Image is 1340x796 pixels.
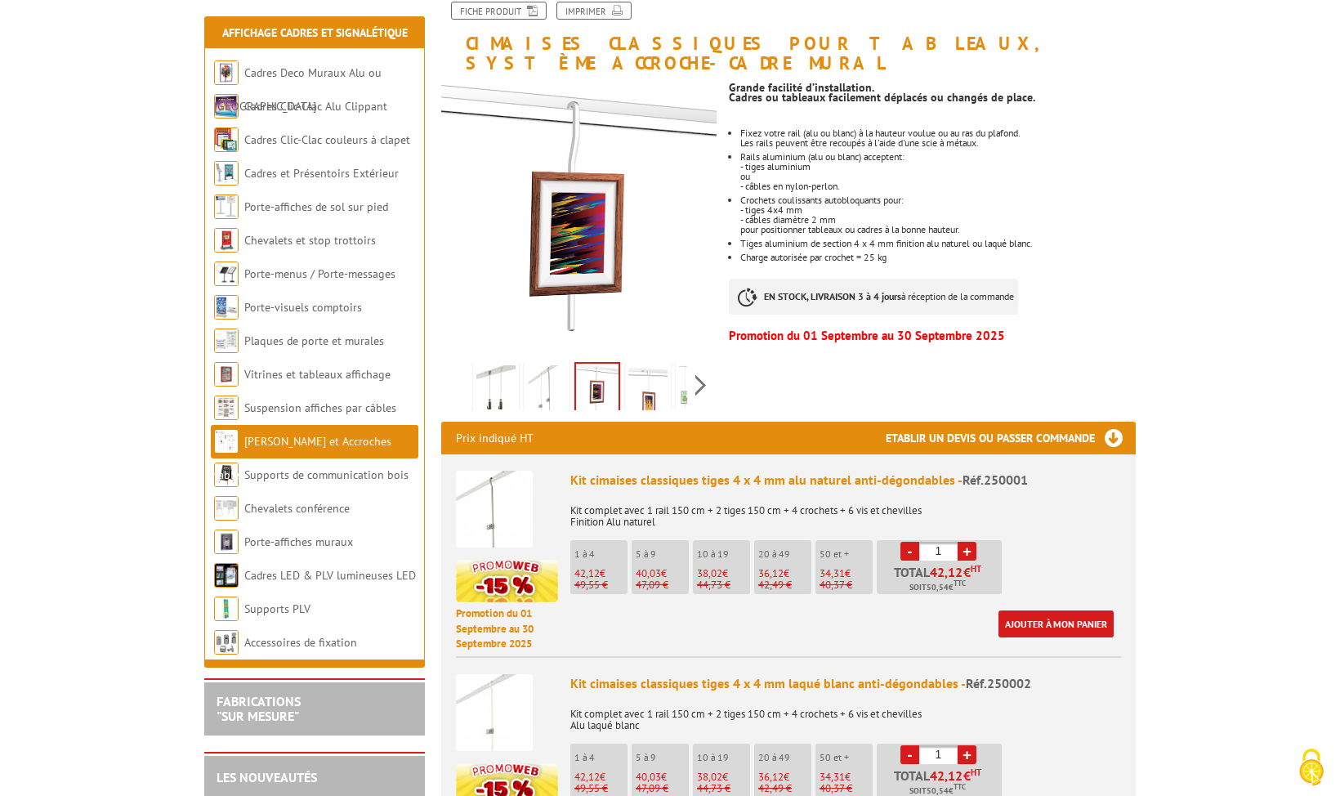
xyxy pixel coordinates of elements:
[214,563,239,588] img: Cadres LED & PLV lumineuses LED
[954,579,966,588] sup: TTC
[697,566,722,580] span: 38,02
[456,674,533,751] img: Kit cimaises classiques tiges 4 x 4 mm laqué blanc anti-dégondables
[1291,747,1332,788] img: Cookies (fenêtre modale)
[697,579,750,591] p: 44,73 €
[740,239,1136,248] li: Tiges aluminium de section 4 x 4 mm finition alu naturel ou laqué blanc.
[758,770,784,784] span: 36,12
[758,566,784,580] span: 36,12
[636,566,661,580] span: 40,03
[527,365,566,416] img: 250001_250002_kit_cimaise_accroche_anti_degondable.jpg
[214,127,239,152] img: Cadres Clic-Clac couleurs à clapet
[214,262,239,286] img: Porte-menus / Porte-messages
[636,770,661,784] span: 40,03
[574,579,628,591] p: 49,55 €
[697,752,750,763] p: 10 à 19
[740,225,1136,235] p: pour positionner tableaux ou cadres à la bonne hauteur.
[966,675,1031,691] span: Réf.250002
[214,60,239,85] img: Cadres Deco Muraux Alu ou Bois
[244,367,391,382] a: Vitrines et tableaux affichage
[476,365,516,416] img: 250004_250003_kit_cimaise_cable_nylon_perlon.jpg
[740,172,1136,181] p: ou
[758,548,811,560] p: 20 à 49
[244,467,409,482] a: Supports de communication bois
[971,563,981,575] sup: HT
[244,199,388,214] a: Porte-affiches de sol sur pied
[958,542,976,561] a: +
[740,253,1136,262] li: Charge autorisée par crochet = 25 kg
[570,471,1121,490] div: Kit cimaises classiques tiges 4 x 4 mm alu naturel anti-dégondables -
[214,630,239,655] img: Accessoires de fixation
[820,579,873,591] p: 40,37 €
[820,568,873,579] p: €
[729,331,1136,341] p: Promotion du 01 Septembre au 30 Septembre 2025
[570,697,1121,731] p: Kit complet avec 1 rail 150 cm + 2 tiges 150 cm + 4 crochets + 6 vis et chevilles Alu laqué blanc
[820,752,873,763] p: 50 et +
[574,771,628,783] p: €
[900,542,919,561] a: -
[679,365,718,416] img: 250014_rail_alu_horizontal_tiges_cables.jpg
[740,215,1136,225] p: - câbles diamètre 2 mm
[451,2,547,20] a: Fiche produit
[244,635,357,650] a: Accessoires de fixation
[574,752,628,763] p: 1 à 4
[958,745,976,764] a: +
[954,782,966,791] sup: TTC
[244,501,350,516] a: Chevalets conférence
[820,771,873,783] p: €
[244,166,399,181] a: Cadres et Présentoirs Extérieur
[244,132,410,147] a: Cadres Clic-Clac couleurs à clapet
[740,195,1136,205] p: Crochets coulissants autobloquants pour:
[881,566,1002,594] p: Total
[214,65,382,114] a: Cadres Deco Muraux Alu ou [GEOGRAPHIC_DATA]
[909,581,966,594] span: Soit €
[900,745,919,764] a: -
[456,560,558,602] img: promotion
[244,400,396,415] a: Suspension affiches par câbles
[214,429,239,454] img: Cimaises et Accroches tableaux
[998,610,1114,637] a: Ajouter à mon panier
[214,161,239,186] img: Cadres et Présentoirs Extérieur
[214,434,391,482] a: [PERSON_NAME] et Accroches tableaux
[636,752,689,763] p: 5 à 9
[576,364,619,414] img: cimaises_classiques_pour_tableaux_systeme_accroche_cadre_250001_1bis.jpg
[636,771,689,783] p: €
[930,566,963,579] span: 42,12
[740,205,1136,215] p: - tiges 4x4 mm
[697,568,750,579] p: €
[574,783,628,794] p: 49,55 €
[244,233,376,248] a: Chevalets et stop trottoirs
[636,783,689,794] p: 47,09 €
[244,266,395,281] a: Porte-menus / Porte-messages
[764,290,901,302] strong: EN STOCK, LIVRAISON 3 à 4 jours
[927,581,949,594] span: 50,54
[758,752,811,763] p: 20 à 49
[697,548,750,560] p: 10 à 19
[217,769,317,785] a: LES NOUVEAUTÉS
[244,99,387,114] a: Cadres Clic-Clac Alu Clippant
[244,534,353,549] a: Porte-affiches muraux
[758,783,811,794] p: 42,49 €
[729,279,1018,315] p: à réception de la commande
[574,568,628,579] p: €
[456,471,533,548] img: Kit cimaises classiques tiges 4 x 4 mm alu naturel anti-dégondables
[574,566,600,580] span: 42,12
[244,333,384,348] a: Plaques de porte et murales
[729,92,1136,102] p: Cadres ou tableaux facilement déplacés ou changés de place.
[628,365,668,416] img: cimaises_classiques_pour_tableaux_systeme_accroche_cadre_250001_4bis.jpg
[636,548,689,560] p: 5 à 9
[758,568,811,579] p: €
[214,195,239,219] img: Porte-affiches de sol sur pied
[820,770,845,784] span: 34,31
[758,771,811,783] p: €
[570,674,1121,693] div: Kit cimaises classiques tiges 4 x 4 mm laqué blanc anti-dégondables -
[729,83,1136,92] p: Grande facilité d’installation.
[214,496,239,521] img: Chevalets conférence
[693,372,708,399] span: Next
[697,783,750,794] p: 44,73 €
[244,601,310,616] a: Supports PLV
[214,329,239,353] img: Plaques de porte et murales
[740,138,1136,148] p: Les rails peuvent être recoupés à l'aide d'une scie à métaux.
[636,568,689,579] p: €
[971,767,981,778] sup: HT
[222,25,408,40] a: Affichage Cadres et Signalétique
